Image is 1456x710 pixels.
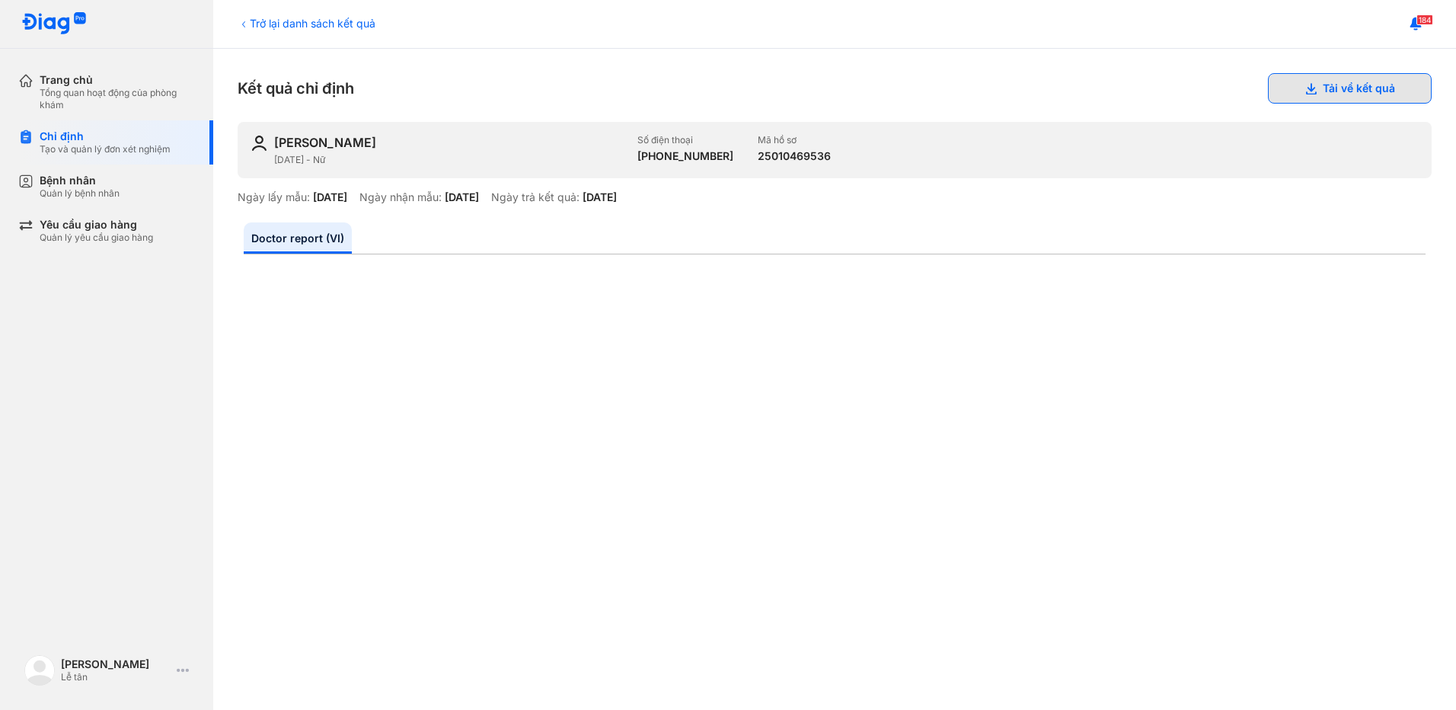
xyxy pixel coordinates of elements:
[1268,73,1432,104] button: Tải về kết quả
[61,671,171,683] div: Lễ tân
[40,130,171,143] div: Chỉ định
[61,657,171,671] div: [PERSON_NAME]
[491,190,580,204] div: Ngày trả kết quả:
[21,12,87,36] img: logo
[40,174,120,187] div: Bệnh nhân
[238,73,1432,104] div: Kết quả chỉ định
[40,187,120,200] div: Quản lý bệnh nhân
[274,154,625,166] div: [DATE] - Nữ
[238,190,310,204] div: Ngày lấy mẫu:
[359,190,442,204] div: Ngày nhận mẫu:
[313,190,347,204] div: [DATE]
[40,218,153,232] div: Yêu cầu giao hàng
[637,149,733,163] div: [PHONE_NUMBER]
[40,73,195,87] div: Trang chủ
[40,87,195,111] div: Tổng quan hoạt động của phòng khám
[1416,14,1433,25] span: 184
[250,134,268,152] img: user-icon
[758,149,831,163] div: 25010469536
[238,15,375,31] div: Trở lại danh sách kết quả
[445,190,479,204] div: [DATE]
[758,134,831,146] div: Mã hồ sơ
[24,655,55,686] img: logo
[244,222,352,254] a: Doctor report (VI)
[40,232,153,244] div: Quản lý yêu cầu giao hàng
[637,134,733,146] div: Số điện thoại
[274,134,376,151] div: [PERSON_NAME]
[583,190,617,204] div: [DATE]
[40,143,171,155] div: Tạo và quản lý đơn xét nghiệm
